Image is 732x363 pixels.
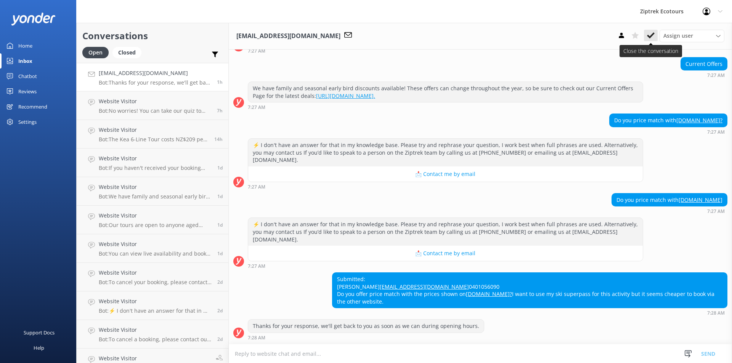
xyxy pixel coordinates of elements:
img: yonder-white-logo.png [11,13,55,25]
a: [EMAIL_ADDRESS][DOMAIN_NAME]Bot:Thanks for your response, we'll get back to you as soon as we can... [77,63,228,91]
strong: 7:27 AM [248,105,265,110]
a: [DOMAIN_NAME] [679,196,722,203]
p: Bot: No worries! You can take our quiz to help choose the best zipline adventure for you at [URL]... [99,107,211,114]
p: Bot: The Kea 6-Line Tour costs NZ$209 per adult and NZ$169 per youth (6-14 years). For 4 adults a... [99,136,209,143]
div: Home [18,38,32,53]
a: Website VisitorBot:You can view live availability and book your zipline tour online at [URL][DOMA... [77,234,228,263]
span: 01:28am 17-Aug-2025 (UTC +12:00) Pacific/Auckland [217,107,223,114]
a: Website VisitorBot:⚡ I don't have an answer for that in my knowledge base. Please try and rephras... [77,291,228,320]
div: Help [34,340,44,355]
div: Open [82,47,109,58]
div: Thanks for your response, we'll get back to you as soon as we can during opening hours. [248,320,484,333]
span: 08:15pm 15-Aug-2025 (UTC +12:00) Pacific/Auckland [217,222,223,228]
div: We have family and seasonal early bird discounts available! These offers can change throughout th... [248,82,643,102]
div: Closed [112,47,141,58]
h4: Website Visitor [99,154,212,163]
h4: Website Visitor [99,269,212,277]
h4: Website Visitor [99,183,212,191]
div: ⚡ I don't have an answer for that in my knowledge base. Please try and rephrase your question, I ... [248,218,643,246]
div: Reviews [18,84,37,99]
span: 10:58am 15-Aug-2025 (UTC +12:00) Pacific/Auckland [217,250,223,257]
strong: 7:27 AM [707,73,725,78]
a: Website VisitorBot:No worries! You can take our quiz to help choose the best zipline adventure fo... [77,91,228,120]
a: Website VisitorBot:To cancel a booking, please contact our friendly Guest Services Team by emaili... [77,320,228,349]
div: ⚡ I don't have an answer for that in my knowledge base. Please try and rephrase your question, I ... [248,139,643,166]
span: 07:28am 17-Aug-2025 (UTC +12:00) Pacific/Auckland [217,79,223,85]
div: 07:27am 17-Aug-2025 (UTC +12:00) Pacific/Auckland [609,129,727,134]
h4: Website Visitor [99,126,209,134]
a: [URL][DOMAIN_NAME]. [316,92,375,99]
div: Do you price match with [610,114,727,127]
a: Website VisitorBot:To cancel your booking, please contact our friendly Guest Services Team by ema... [77,263,228,291]
strong: 7:27 AM [707,130,725,134]
a: Website VisitorBot:If you haven't received your booking confirmation, please check your spam or p... [77,149,228,177]
button: 📩 Contact me by email [248,166,643,182]
div: Recommend [18,99,47,114]
span: 02:28am 15-Aug-2025 (UTC +12:00) Pacific/Auckland [217,279,223,285]
div: Inbox [18,53,32,69]
p: Bot: To cancel a booking, please contact our friendly Guest Services Team by emailing us at [EMAI... [99,336,212,343]
div: 07:28am 17-Aug-2025 (UTC +12:00) Pacific/Auckland [248,335,484,340]
h3: [EMAIL_ADDRESS][DOMAIN_NAME] [236,31,340,41]
strong: 7:28 AM [248,336,265,340]
div: 07:27am 17-Aug-2025 (UTC +12:00) Pacific/Auckland [248,184,643,189]
a: [DOMAIN_NAME]? [676,117,722,124]
h4: Website Visitor [99,240,212,248]
button: 📩 Contact me by email [248,246,643,261]
h4: Website Visitor [99,211,212,220]
h4: Website Visitor [99,297,212,305]
div: 07:28am 17-Aug-2025 (UTC +12:00) Pacific/Auckland [332,310,727,315]
p: Bot: ⚡ I don't have an answer for that in my knowledge base. Please try and rephrase your questio... [99,307,212,314]
div: Support Docs [24,325,55,340]
span: 10:08pm 14-Aug-2025 (UTC +12:00) Pacific/Auckland [217,307,223,314]
div: Do you price match with [612,193,727,206]
div: 07:27am 17-Aug-2025 (UTC +12:00) Pacific/Auckland [248,263,643,269]
span: 06:58pm 16-Aug-2025 (UTC +12:00) Pacific/Auckland [214,136,223,142]
h4: Website Visitor [99,97,211,106]
p: Bot: Thanks for your response, we'll get back to you as soon as we can during opening hours. [99,79,211,86]
strong: 7:27 AM [248,185,265,189]
div: 07:27am 17-Aug-2025 (UTC +12:00) Pacific/Auckland [248,48,643,53]
span: 05:54pm 14-Aug-2025 (UTC +12:00) Pacific/Auckland [217,336,223,342]
div: Chatbot [18,69,37,84]
p: Bot: Our tours are open to anyone aged [DEMOGRAPHIC_DATA] and up! Kids aged [DEMOGRAPHIC_DATA] ne... [99,222,212,229]
p: Bot: We have family and seasonal early bird discounts available, and they can change throughout t... [99,193,212,200]
h2: Conversations [82,29,223,43]
div: Assign User [660,30,724,42]
h4: [EMAIL_ADDRESS][DOMAIN_NAME] [99,69,211,77]
div: Submitted: [PERSON_NAME] 0401056090 Do you offer price match with the prices shown on I want to u... [332,273,727,308]
a: [EMAIL_ADDRESS][DOMAIN_NAME] [380,283,469,290]
span: 10:16pm 15-Aug-2025 (UTC +12:00) Pacific/Auckland [217,165,223,171]
div: Current Offers [681,58,727,70]
strong: 7:27 AM [707,209,725,214]
strong: 7:28 AM [707,311,725,315]
h4: Website Visitor [99,354,210,363]
a: Website VisitorBot:Our tours are open to anyone aged [DEMOGRAPHIC_DATA] and up! Kids aged [DEMOGR... [77,206,228,234]
div: 07:27am 17-Aug-2025 (UTC +12:00) Pacific/Auckland [681,72,727,78]
a: [DOMAIN_NAME]? [466,290,512,297]
a: Open [82,48,112,56]
h4: Website Visitor [99,326,212,334]
a: Website VisitorBot:We have family and seasonal early bird discounts available, and they can chang... [77,177,228,206]
a: Closed [112,48,145,56]
strong: 7:27 AM [248,49,265,53]
p: Bot: If you haven't received your booking confirmation, please check your spam or promotions fold... [99,165,212,171]
div: 07:27am 17-Aug-2025 (UTC +12:00) Pacific/Auckland [248,104,643,110]
a: Website VisitorBot:The Kea 6-Line Tour costs NZ$209 per adult and NZ$169 per youth (6-14 years). ... [77,120,228,149]
p: Bot: You can view live availability and book your zipline tour online at [URL][DOMAIN_NAME]. [99,250,212,257]
strong: 7:27 AM [248,264,265,269]
div: 07:27am 17-Aug-2025 (UTC +12:00) Pacific/Auckland [612,208,727,214]
span: 09:49pm 15-Aug-2025 (UTC +12:00) Pacific/Auckland [217,193,223,200]
span: Assign user [663,32,693,40]
div: Settings [18,114,37,130]
p: Bot: To cancel your booking, please contact our friendly Guest Services Team by emailing us at [E... [99,279,212,286]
